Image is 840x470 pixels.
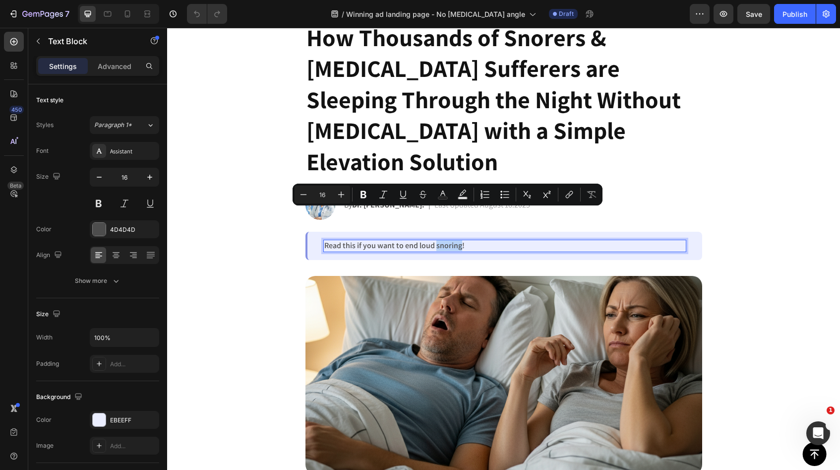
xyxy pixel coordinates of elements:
span: Draft [559,9,574,18]
button: Publish [774,4,816,24]
iframe: Design area [167,28,840,470]
span: Paragraph 1* [94,121,132,130]
p: Read this if you want to end loud snoring! [157,213,518,223]
div: 450 [9,106,24,114]
button: Save [737,4,770,24]
div: Editor contextual toolbar [293,184,602,205]
p: | [261,171,263,183]
div: Add... [110,442,157,451]
span: / [342,9,344,19]
div: Undo/Redo [187,4,227,24]
div: 4D4D4D [110,225,157,234]
div: Show more [75,276,121,286]
button: Show more [36,272,159,290]
div: Font [36,146,49,155]
input: Auto [90,329,159,346]
div: Publish [782,9,807,19]
div: Padding [36,359,59,368]
div: Assistant [110,147,157,156]
button: 7 [4,4,74,24]
div: Add... [110,360,157,369]
div: Align [36,249,64,262]
strong: Dr. [PERSON_NAME]. [185,172,257,182]
div: Color [36,415,52,424]
div: Background [36,391,84,404]
div: Styles [36,121,54,130]
div: Text style [36,96,63,105]
div: Size [36,308,62,321]
div: Rich Text Editor. Editing area: main [156,212,519,224]
span: 1 [827,406,835,414]
p: 7 [65,8,69,20]
img: gempages_482904889165349728-89c67300-6ff8-43a3-a8fb-c1bd3f4a573e.png [138,248,535,447]
div: Image [36,441,54,450]
button: Paragraph 1* [90,116,159,134]
p: Advanced [98,61,131,71]
span: Save [746,10,762,18]
div: Color [36,225,52,234]
p: Last Updated August 16.2025 [267,171,363,183]
img: gempages_482904889165349728-bf7d3c78-fb31-46b0-8a53-0e40a5dbaac8.jpg [138,162,168,192]
p: By [177,171,257,183]
span: Winning ad landing page - No [MEDICAL_DATA] angle [346,9,525,19]
div: Width [36,333,53,342]
div: EBEEFF [110,416,157,425]
div: Beta [7,182,24,190]
iframe: Intercom live chat [806,421,830,445]
div: Size [36,170,62,184]
p: Settings [49,61,77,71]
p: Text Block [48,35,132,47]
